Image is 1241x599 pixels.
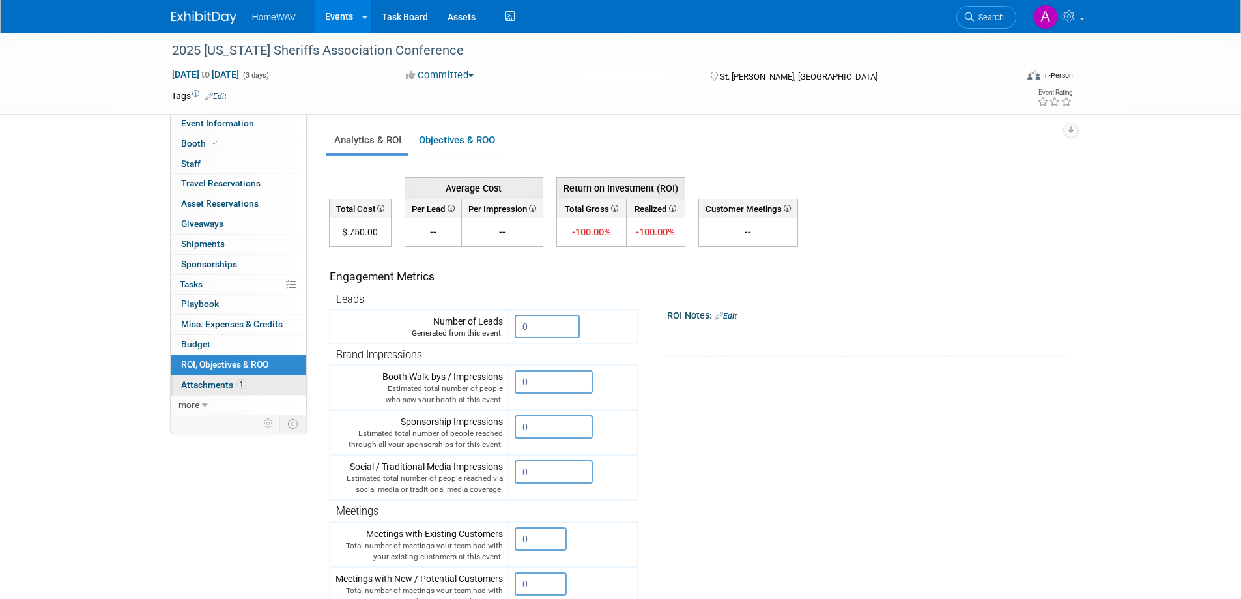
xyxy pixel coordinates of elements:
[698,199,797,218] th: Customer Meetings
[212,139,218,147] i: Booth reservation complete
[336,293,364,306] span: Leads
[171,11,236,24] img: ExhibitDay
[330,269,633,285] div: Engagement Metrics
[667,306,1066,323] div: ROI Notes:
[167,39,997,63] div: 2025 [US_STATE] Sheriffs Association Conference
[171,335,306,355] a: Budget
[171,89,227,102] td: Tags
[329,218,391,247] td: $ 750.00
[336,505,378,518] span: Meetings
[335,540,503,562] div: Total number of meetings your team had with your existing customers at this event.
[181,239,225,249] span: Shipments
[1037,89,1072,96] div: Event Rating
[181,138,221,149] span: Booth
[335,428,503,450] div: Estimated total number of people reached through all your sponsorships for this event.
[401,68,479,82] button: Committed
[329,199,391,218] th: Total Cost
[411,128,502,153] a: Objectives & ROO
[1027,70,1040,80] img: Format-Inperson.png
[326,128,408,153] a: Analytics & ROI
[257,415,280,432] td: Personalize Event Tab Strip
[181,198,259,209] span: Asset Reservations
[499,227,506,237] span: --
[704,226,792,239] div: --
[171,396,306,415] a: more
[974,12,1004,22] span: Search
[335,370,503,405] div: Booth Walk-bys / Impressions
[636,226,675,238] span: -100.00%
[1033,5,1058,29] img: Amanda Jasper
[556,199,627,218] th: Total Gross
[335,315,503,339] div: Number of Leads
[181,218,223,229] span: Giveaways
[956,6,1016,29] a: Search
[181,299,219,309] span: Playbook
[335,328,503,339] div: Generated from this event.
[181,178,261,188] span: Travel Reservations
[178,400,199,410] span: more
[405,199,461,218] th: Per Lead
[715,312,737,321] a: Edit
[171,375,306,395] a: Attachments1
[252,12,296,22] span: HomeWAV
[180,279,203,289] span: Tasks
[279,415,306,432] td: Toggle Event Tabs
[181,259,237,269] span: Sponsorships
[199,69,212,80] span: to
[171,235,306,254] a: Shipments
[171,315,306,334] a: Misc. Expenses & Credits
[939,68,1074,87] div: Event Format
[720,72,877,81] span: St. [PERSON_NAME], [GEOGRAPHIC_DATA]
[335,460,503,495] div: Social / Traditional Media Impressions
[171,355,306,375] a: ROI, Objectives & ROO
[335,527,503,562] div: Meetings with Existing Customers
[556,177,685,199] th: Return on Investment (ROI)
[181,118,254,128] span: Event Information
[335,415,503,450] div: Sponsorship Impressions
[171,295,306,314] a: Playbook
[335,473,503,495] div: Estimated total number of people reached via social media or traditional media coverage.
[171,68,240,80] span: [DATE] [DATE]
[171,134,306,154] a: Booth
[205,92,227,101] a: Edit
[171,174,306,194] a: Travel Reservations
[171,154,306,174] a: Staff
[181,359,268,370] span: ROI, Objectives & ROO
[171,275,306,295] a: Tasks
[461,199,543,218] th: Per Impression
[430,227,436,237] span: --
[181,339,210,349] span: Budget
[336,349,422,361] span: Brand Impressions
[181,379,246,390] span: Attachments
[627,199,685,218] th: Realized
[572,226,611,238] span: -100.00%
[171,194,306,214] a: Asset Reservations
[405,177,543,199] th: Average Cost
[171,114,306,134] a: Event Information
[171,214,306,234] a: Giveaways
[181,319,283,329] span: Misc. Expenses & Credits
[335,383,503,405] div: Estimated total number of people who saw your booth at this event.
[171,255,306,274] a: Sponsorships
[181,158,201,169] span: Staff
[242,71,269,80] span: (3 days)
[1042,70,1073,80] div: In-Person
[236,379,246,389] span: 1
